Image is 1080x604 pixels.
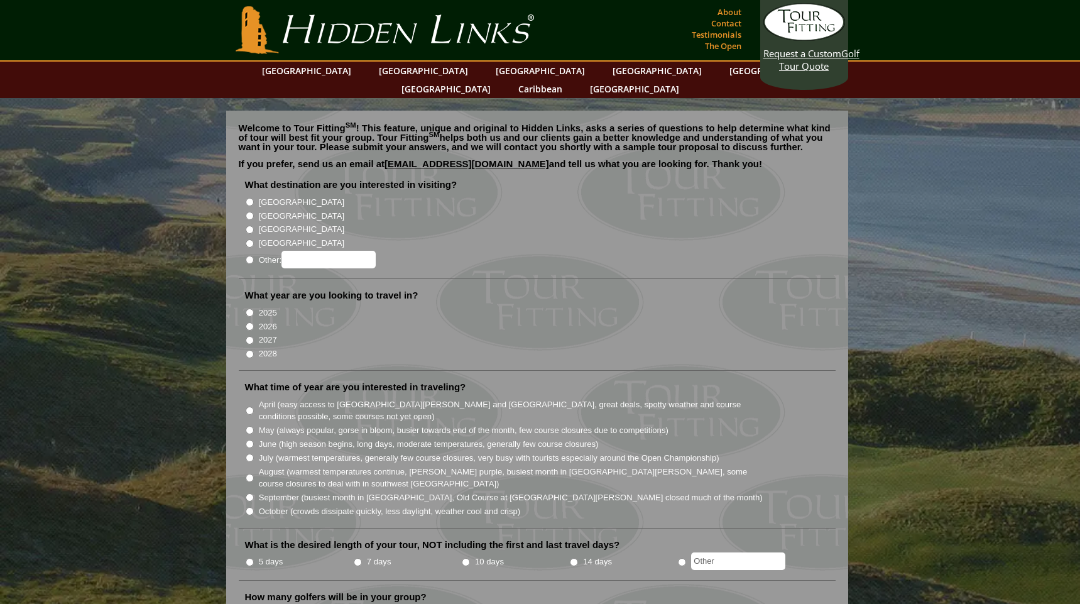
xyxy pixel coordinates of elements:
label: What is the desired length of your tour, NOT including the first and last travel days? [245,539,620,551]
a: [GEOGRAPHIC_DATA] [489,62,591,80]
a: Testimonials [689,26,745,43]
label: 14 days [583,556,612,568]
label: What year are you looking to travel in? [245,289,418,302]
label: July (warmest temperatures, generally few course closures, very busy with tourists especially aro... [259,452,719,464]
a: [GEOGRAPHIC_DATA] [584,80,685,98]
label: What destination are you interested in visiting? [245,178,457,191]
a: Contact [708,14,745,32]
label: 5 days [259,556,283,568]
label: October (crowds dissipate quickly, less daylight, weather cool and crisp) [259,505,521,518]
a: [EMAIL_ADDRESS][DOMAIN_NAME] [385,158,549,169]
label: [GEOGRAPHIC_DATA] [259,237,344,250]
label: [GEOGRAPHIC_DATA] [259,196,344,209]
label: 2025 [259,307,277,319]
label: Other: [259,251,376,268]
a: [GEOGRAPHIC_DATA] [606,62,708,80]
sup: SM [346,121,356,129]
label: 2027 [259,334,277,346]
label: 10 days [475,556,504,568]
a: About [714,3,745,21]
a: [GEOGRAPHIC_DATA] [373,62,474,80]
label: September (busiest month in [GEOGRAPHIC_DATA], Old Course at [GEOGRAPHIC_DATA][PERSON_NAME] close... [259,491,763,504]
a: Request a CustomGolf Tour Quote [763,3,845,72]
label: 7 days [367,556,391,568]
a: Caribbean [512,80,569,98]
input: Other: [281,251,376,268]
label: April (easy access to [GEOGRAPHIC_DATA][PERSON_NAME] and [GEOGRAPHIC_DATA], great deals, spotty w... [259,398,764,423]
p: Welcome to Tour Fitting ! This feature, unique and original to Hidden Links, asks a series of que... [239,123,836,151]
label: 2026 [259,321,277,333]
label: August (warmest temperatures continue, [PERSON_NAME] purple, busiest month in [GEOGRAPHIC_DATA][P... [259,466,764,490]
label: [GEOGRAPHIC_DATA] [259,210,344,222]
a: The Open [702,37,745,55]
label: May (always popular, gorse in bloom, busier towards end of the month, few course closures due to ... [259,424,668,437]
label: 2028 [259,348,277,360]
span: Request a Custom [763,47,841,60]
input: Other [691,552,785,570]
label: What time of year are you interested in traveling? [245,381,466,393]
label: [GEOGRAPHIC_DATA] [259,223,344,236]
p: If you prefer, send us an email at and tell us what you are looking for. Thank you! [239,159,836,178]
a: [GEOGRAPHIC_DATA] [395,80,497,98]
a: [GEOGRAPHIC_DATA] [256,62,357,80]
label: June (high season begins, long days, moderate temperatures, generally few course closures) [259,438,599,451]
a: [GEOGRAPHIC_DATA] [723,62,825,80]
label: How many golfers will be in your group? [245,591,427,603]
sup: SM [429,131,440,138]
